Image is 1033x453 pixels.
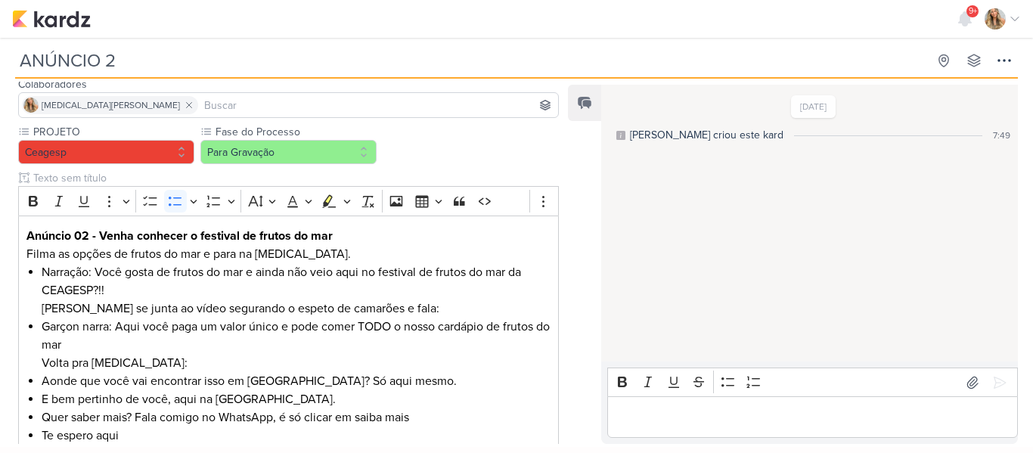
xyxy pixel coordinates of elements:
span: Filma as opções de frutos do mar e para na [MEDICAL_DATA]. [26,247,351,262]
label: Fase do Processo [214,124,377,140]
img: kardz.app [12,10,91,28]
span: Aonde que você vai encontrar isso em [GEOGRAPHIC_DATA]? Só aqui mesmo. [42,374,457,389]
span: Te espero aqui [42,428,119,443]
div: 7:49 [993,129,1010,142]
span: Quer saber mais? Fala comigo no WhatsApp, é só clicar em saiba mais [42,410,409,425]
strong: Anúncio 02 - Venha conhecer o festival de frutos do mar [26,228,333,244]
img: Yasmin Yumi [985,8,1006,29]
span: Garçon narra: Aqui você paga um valor único e pode comer TODO o nosso cardápio de frutos do mar [42,319,550,352]
div: [PERSON_NAME] criou este kard [630,127,783,143]
input: Buscar [201,96,555,114]
label: PROJETO [32,124,194,140]
span: Narração: Você gosta de frutos do mar e ainda não veio aqui no festival de frutos do mar da CEAGE... [42,265,521,298]
span: Volta pra [MEDICAL_DATA]: [42,355,188,371]
span: E bem pertinho de você, aqui na [GEOGRAPHIC_DATA]. [42,392,336,407]
input: Texto sem título [30,170,559,186]
button: Para Gravação [200,140,377,164]
span: [MEDICAL_DATA][PERSON_NAME] [42,98,180,112]
div: Editor toolbar [18,186,559,216]
button: Ceagesp [18,140,194,164]
input: Kard Sem Título [15,47,927,74]
img: Yasmin Yumi [23,98,39,113]
span: [PERSON_NAME] se junta ao vídeo segurando o espeto de camarões e fala: [42,301,439,316]
div: Colaboradores [18,76,559,92]
div: Editor editing area: main [607,396,1018,438]
div: Editor toolbar [607,368,1018,397]
span: 9+ [969,5,977,17]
